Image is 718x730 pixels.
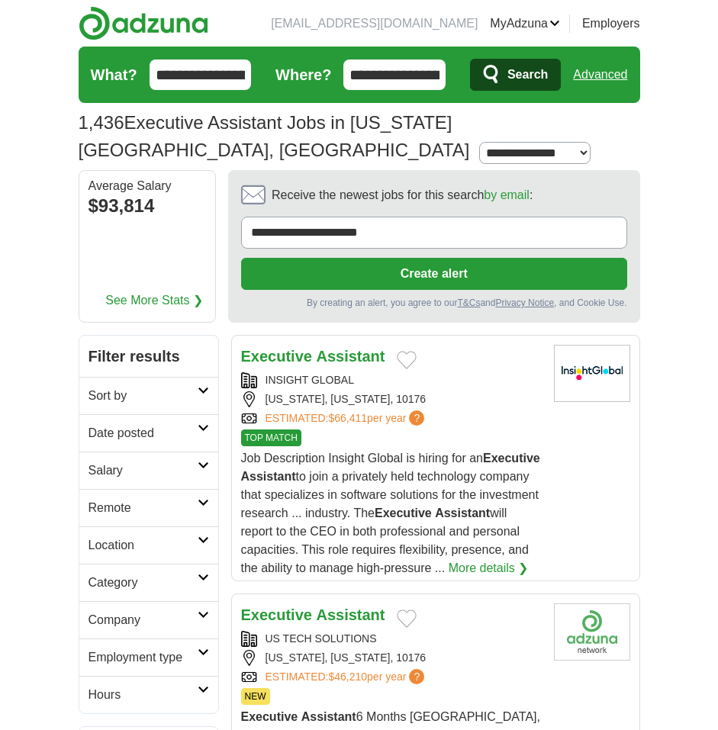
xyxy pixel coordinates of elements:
span: Search [507,59,548,90]
span: $46,210 [328,671,367,683]
div: [US_STATE], [US_STATE], 10176 [241,650,542,666]
span: $66,411 [328,412,367,424]
button: Search [470,59,561,91]
li: [EMAIL_ADDRESS][DOMAIN_NAME] [271,14,478,33]
strong: Assistant [435,506,490,519]
div: US TECH SOLUTIONS [241,631,542,647]
h2: Company [89,611,198,629]
div: By creating an alert, you agree to our and , and Cookie Use. [241,296,627,310]
strong: Assistant [316,348,385,365]
a: ESTIMATED:$46,210per year? [266,669,428,685]
a: Date posted [79,414,218,452]
strong: Executive [241,348,312,365]
h2: Filter results [79,336,218,377]
a: Sort by [79,377,218,414]
button: Create alert [241,258,627,290]
label: Where? [275,63,331,86]
span: NEW [241,688,270,705]
strong: Assistant [241,470,296,483]
img: Adzuna logo [79,6,208,40]
a: ESTIMATED:$66,411per year? [266,410,428,426]
a: Remote [79,489,218,526]
h2: Employment type [89,648,198,667]
h2: Category [89,574,198,592]
a: Salary [79,452,218,489]
div: [US_STATE], [US_STATE], 10176 [241,391,542,407]
h2: Remote [89,499,198,517]
h2: Hours [89,686,198,704]
a: Privacy Notice [495,297,554,308]
span: 1,436 [79,109,124,137]
strong: Executive [375,506,432,519]
a: Executive Assistant [241,606,385,623]
strong: Assistant [301,710,356,723]
h2: Salary [89,461,198,480]
h2: Location [89,536,198,555]
img: Insight Global logo [554,345,630,402]
a: Employment type [79,638,218,676]
a: Location [79,526,218,564]
span: Job Description Insight Global is hiring for an to join a privately held technology company that ... [241,452,540,574]
strong: Assistant [316,606,385,623]
a: See More Stats ❯ [105,291,203,310]
span: Receive the newest jobs for this search : [272,186,533,204]
a: by email [484,188,530,201]
label: What? [91,63,137,86]
button: Add to favorite jobs [397,351,417,369]
a: Hours [79,676,218,713]
strong: Executive [241,606,312,623]
h1: Executive Assistant Jobs in [US_STATE][GEOGRAPHIC_DATA], [GEOGRAPHIC_DATA] [79,112,470,160]
a: INSIGHT GLOBAL [266,374,354,386]
div: Average Salary [89,180,206,192]
a: Advanced [573,59,627,90]
button: Add to favorite jobs [397,609,417,628]
h2: Sort by [89,387,198,405]
strong: Executive [241,710,298,723]
a: Employers [582,14,640,33]
a: Executive Assistant [241,348,385,365]
span: TOP MATCH [241,429,301,446]
span: ? [409,669,424,684]
span: ? [409,410,424,426]
a: MyAdzuna [490,14,560,33]
a: T&Cs [457,297,480,308]
img: Company logo [554,603,630,661]
h2: Date posted [89,424,198,442]
a: More details ❯ [449,559,529,577]
a: Category [79,564,218,601]
a: Company [79,601,218,638]
div: $93,814 [89,192,206,220]
strong: Executive [483,452,540,465]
